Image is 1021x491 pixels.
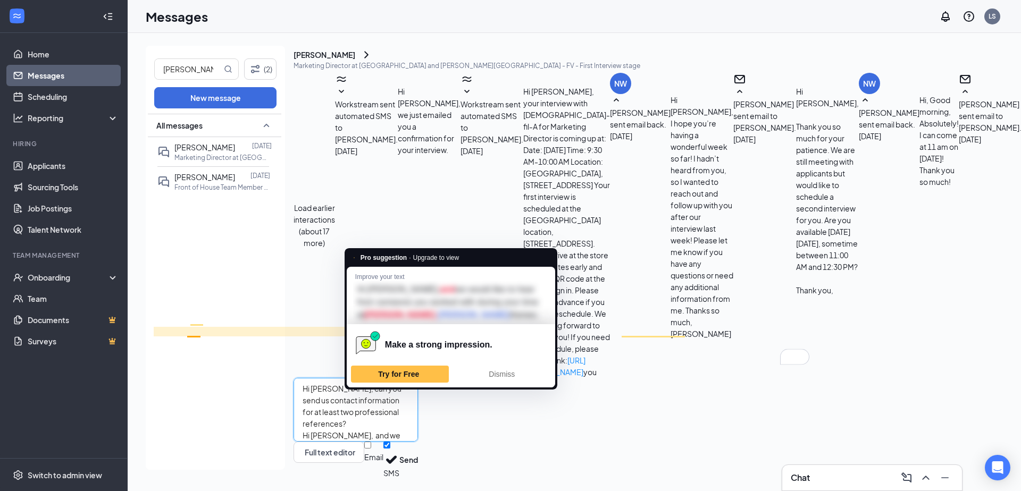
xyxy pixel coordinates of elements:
svg: WorkstreamLogo [12,11,22,21]
p: [DATE] [252,141,272,150]
svg: SmallChevronUp [733,86,746,98]
svg: WorkstreamLogo [335,73,348,86]
a: Sourcing Tools [28,176,119,198]
svg: Minimize [939,471,951,484]
span: [PERSON_NAME] [174,172,235,182]
div: Email [364,452,383,462]
svg: UserCheck [13,272,23,283]
span: [PERSON_NAME] sent email back. [610,108,671,129]
svg: SmallChevronUp [610,94,623,107]
span: All messages [156,120,203,131]
a: DocumentsCrown [28,309,119,331]
svg: Email [733,73,746,86]
div: Reporting [28,113,119,123]
a: Home [28,44,119,65]
div: Open Intercom Messenger [985,455,1010,480]
span: Hi [PERSON_NAME], we just emailed you a confirmation for your interview. [398,87,461,155]
button: ComposeMessage [898,469,915,486]
svg: SmallChevronUp [959,86,972,98]
svg: Notifications [939,10,952,23]
svg: SmallChevronUp [859,94,872,107]
a: Messages [28,65,119,86]
button: Full text editorPen [294,442,364,463]
button: Minimize [936,469,953,486]
span: [DATE] [733,133,756,145]
h3: Chat [791,472,810,484]
span: Workstream sent automated SMS to [PERSON_NAME]. [335,99,398,144]
span: [PERSON_NAME] sent email back. [859,108,919,129]
svg: ChevronRight [360,48,373,61]
p: Front of House Team Member at [GEOGRAPHIC_DATA] and [PERSON_NAME][GEOGRAPHIC_DATA] [174,183,270,192]
div: NW [863,78,876,89]
div: LS [989,12,996,21]
span: [DATE] [610,130,632,142]
svg: Email [959,73,972,86]
svg: Checkmark [383,452,399,468]
span: Hi [PERSON_NAME], I hope you’re having a wonderful week so far! I hadn’t heard from you, so I wan... [671,95,733,338]
svg: Collapse [103,11,113,22]
span: [DATE] [335,145,357,157]
span: [DATE] [461,145,483,157]
p: Thank you so much for your patience. We are still meeting with applicants but would like to sched... [796,121,859,296]
a: Applicants [28,155,119,176]
div: Hiring [13,139,116,148]
span: Workstream sent automated SMS to [PERSON_NAME]. [461,99,523,144]
button: Filter (2) [244,58,277,80]
svg: Filter [249,63,262,75]
a: Scheduling [28,86,119,107]
span: Hi [PERSON_NAME], your interview with [DEMOGRAPHIC_DATA]-fil-A for Marketing Director is coming u... [523,87,610,377]
a: Talent Network [28,219,119,240]
svg: WorkstreamLogo [461,73,473,86]
span: [DATE] [959,133,981,145]
span: [PERSON_NAME] sent email to [PERSON_NAME]. [733,99,796,132]
input: SMS [383,442,390,448]
button: Load earlier interactions (about 17 more) [294,202,335,249]
svg: ChevronUp [919,471,932,484]
span: [PERSON_NAME] [174,142,235,152]
h1: Messages [146,7,208,26]
a: Job Postings [28,198,119,219]
svg: Analysis [13,113,23,123]
textarea: To enrich screen reader interactions, please activate Accessibility in Grammarly extension settings [294,378,418,442]
p: Marketing Director at [GEOGRAPHIC_DATA] and [PERSON_NAME][GEOGRAPHIC_DATA] - FV - First Interview... [294,61,640,70]
svg: DoubleChat [157,146,170,158]
div: Onboarding [28,272,110,283]
svg: DoubleChat [157,175,170,188]
input: Email [364,442,371,448]
div: NW [614,78,627,89]
svg: ComposeMessage [900,471,913,484]
p: [DATE] [250,171,270,180]
div: SMS [383,468,399,478]
svg: SmallChevronDown [461,86,473,98]
div: Switch to admin view [28,470,102,480]
button: ChevronUp [917,469,934,486]
svg: SmallChevronDown [335,86,348,98]
a: SurveysCrown [28,331,119,352]
span: [DATE] [859,130,881,142]
div: Team Management [13,251,116,260]
p: Marketing Director at [GEOGRAPHIC_DATA] and [PERSON_NAME][GEOGRAPHIC_DATA] [174,153,270,162]
a: Team [28,288,119,309]
span: Hi, Good morning, Absolutely! I can come at 11 am on [DATE]! Thank you so much! [919,95,959,187]
div: [PERSON_NAME] [294,49,355,60]
svg: MagnifyingGlass [224,65,232,73]
p: Hi [PERSON_NAME], [796,86,859,109]
button: New message [154,87,277,108]
svg: SmallChevronUp [260,119,273,132]
button: Send [399,442,418,478]
input: Search [155,59,222,79]
svg: QuestionInfo [963,10,975,23]
svg: Settings [13,470,23,480]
